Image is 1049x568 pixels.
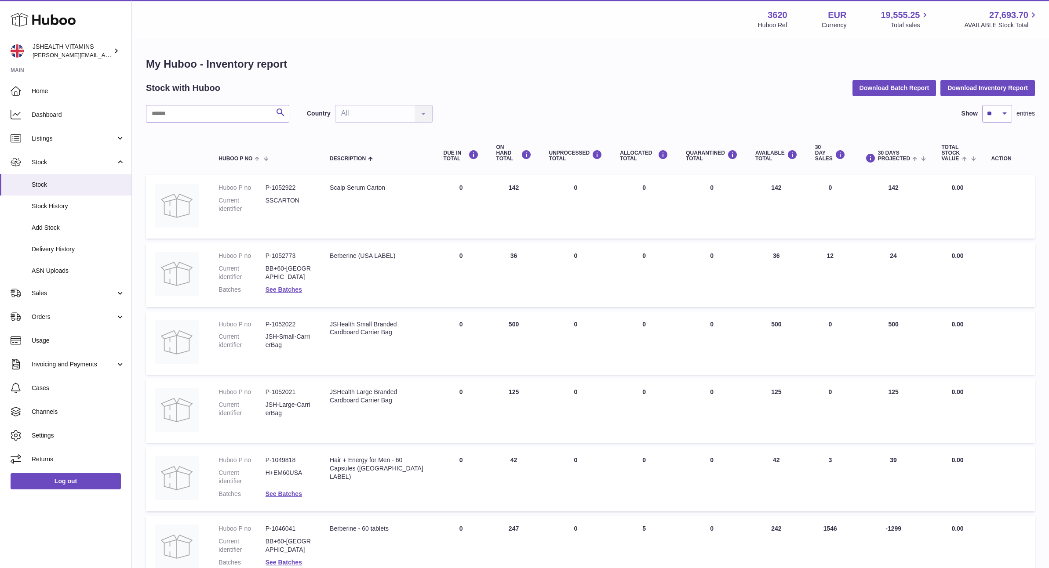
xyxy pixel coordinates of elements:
img: francesca@jshealthvitamins.com [11,44,24,58]
img: product image [155,252,199,296]
td: 0 [540,379,612,443]
span: 27,693.70 [989,9,1028,21]
div: Action [991,156,1026,162]
div: Hair + Energy for Men - 60 Capsules ([GEOGRAPHIC_DATA] LABEL) [330,456,426,481]
td: 142 [747,175,806,239]
td: 42 [747,447,806,511]
button: Download Batch Report [852,80,936,96]
td: 3 [806,447,854,511]
td: 0 [806,379,854,443]
img: product image [155,388,199,432]
dt: Huboo P no [219,456,265,464]
td: 0 [806,311,854,375]
dt: Batches [219,490,265,498]
img: product image [155,320,199,364]
span: 0 [710,184,714,191]
span: 0.00 [951,184,963,191]
td: 0 [611,447,677,511]
td: 142 [854,175,933,239]
dt: Current identifier [219,469,265,485]
dt: Current identifier [219,196,265,213]
span: 19,555.25 [881,9,920,21]
span: Dashboard [32,111,125,119]
dd: BB+60-[GEOGRAPHIC_DATA] [266,264,312,281]
td: 125 [854,379,933,443]
dd: P-1052922 [266,184,312,192]
td: 0 [540,243,612,307]
span: ASN Uploads [32,267,125,275]
span: Huboo P no [219,156,252,162]
span: 0 [710,525,714,532]
span: entries [1016,109,1035,118]
td: 0 [611,379,677,443]
td: 0 [435,311,488,375]
dd: JSH-Small-CarrierBag [266,333,312,349]
dt: Huboo P no [219,388,265,396]
dt: Current identifier [219,401,265,417]
span: 0.00 [951,252,963,259]
div: JSHEALTH VITAMINS [33,43,112,59]
div: Currency [822,21,847,29]
span: Returns [32,455,125,463]
span: Stock History [32,202,125,210]
td: 125 [747,379,806,443]
span: Total sales [891,21,930,29]
span: Add Stock [32,224,125,232]
span: Usage [32,336,125,345]
dd: P-1049818 [266,456,312,464]
span: Total stock value [941,145,960,162]
td: 0 [435,447,488,511]
h1: My Huboo - Inventory report [146,57,1035,71]
dt: Huboo P no [219,252,265,260]
span: 0 [710,388,714,395]
td: 0 [540,447,612,511]
div: QUARANTINED Total [686,150,738,162]
td: 24 [854,243,933,307]
span: Sales [32,289,116,297]
td: 500 [488,311,540,375]
td: 125 [488,379,540,443]
td: 42 [488,447,540,511]
button: Download Inventory Report [940,80,1035,96]
span: 30 DAYS PROJECTED [878,150,910,162]
span: 0.00 [951,525,963,532]
div: ALLOCATED Total [620,150,668,162]
div: Berberine (USA LABEL) [330,252,426,260]
span: Description [330,156,366,162]
span: AVAILABLE Stock Total [964,21,1038,29]
div: DUE IN TOTAL [444,150,479,162]
h2: Stock with Huboo [146,82,220,94]
span: Invoicing and Payments [32,360,116,369]
span: Stock [32,158,116,166]
span: 0.00 [951,456,963,463]
dt: Huboo P no [219,184,265,192]
td: 39 [854,447,933,511]
span: 0 [710,456,714,463]
label: Country [307,109,331,118]
td: 0 [611,175,677,239]
span: Settings [32,431,125,440]
td: 500 [747,311,806,375]
div: Berberine - 60 tablets [330,525,426,533]
dt: Batches [219,558,265,567]
span: Channels [32,408,125,416]
a: See Batches [266,559,302,566]
td: 0 [611,311,677,375]
a: See Batches [266,286,302,293]
div: JSHealth Small Branded Cardboard Carrier Bag [330,320,426,337]
dt: Current identifier [219,333,265,349]
td: 0 [611,243,677,307]
td: 12 [806,243,854,307]
td: 142 [488,175,540,239]
a: 19,555.25 Total sales [881,9,930,29]
dd: H+EM60USA [266,469,312,485]
div: Scalp Serum Carton [330,184,426,192]
div: UNPROCESSED Total [549,150,603,162]
div: AVAILABLE Total [755,150,798,162]
img: product image [155,456,199,500]
span: Home [32,87,125,95]
td: 0 [540,311,612,375]
div: 30 DAY SALES [815,145,845,162]
td: 0 [435,175,488,239]
span: 0.00 [951,388,963,395]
